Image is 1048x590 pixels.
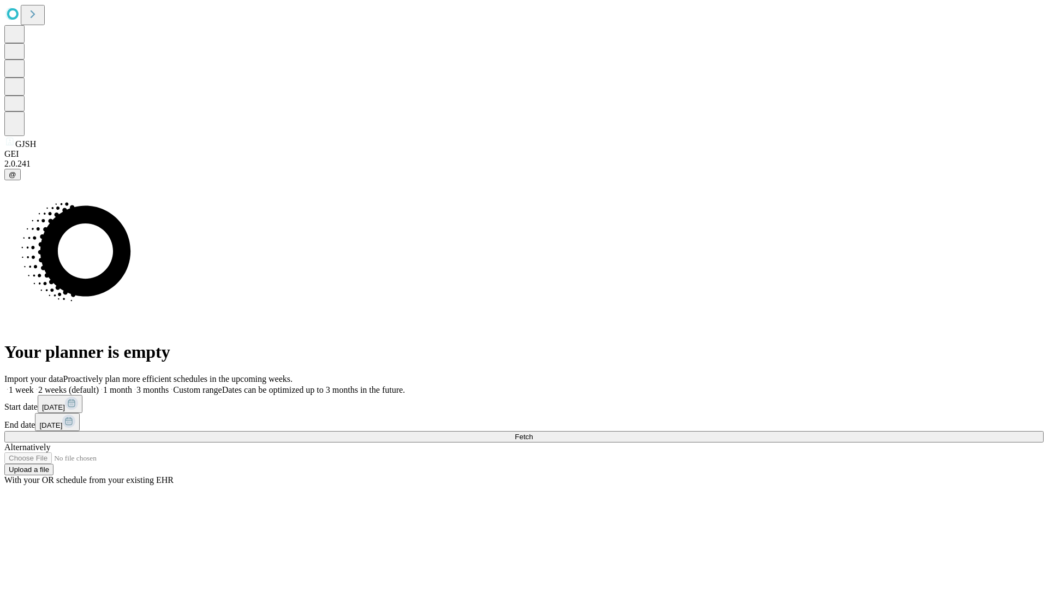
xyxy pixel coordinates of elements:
div: GEI [4,149,1044,159]
span: Proactively plan more efficient schedules in the upcoming weeks. [63,374,293,383]
span: 2 weeks (default) [38,385,99,394]
span: [DATE] [42,403,65,411]
span: Dates can be optimized up to 3 months in the future. [222,385,405,394]
div: End date [4,413,1044,431]
button: [DATE] [38,395,82,413]
span: 3 months [136,385,169,394]
button: Fetch [4,431,1044,442]
span: With your OR schedule from your existing EHR [4,475,174,485]
button: [DATE] [35,413,80,431]
span: Fetch [515,433,533,441]
span: GJSH [15,139,36,149]
span: Custom range [173,385,222,394]
span: [DATE] [39,421,62,429]
button: Upload a file [4,464,53,475]
span: Import your data [4,374,63,383]
div: 2.0.241 [4,159,1044,169]
span: 1 month [103,385,132,394]
div: Start date [4,395,1044,413]
button: @ [4,169,21,180]
span: @ [9,170,16,179]
span: 1 week [9,385,34,394]
span: Alternatively [4,442,50,452]
h1: Your planner is empty [4,342,1044,362]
